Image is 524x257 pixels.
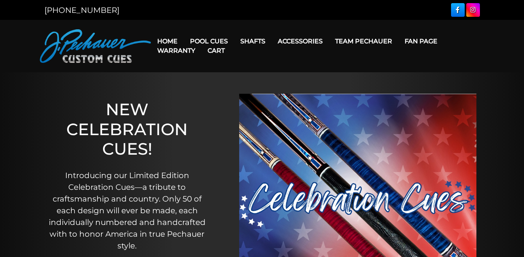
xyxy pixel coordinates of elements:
[151,31,184,51] a: Home
[184,31,234,51] a: Pool Cues
[43,170,211,252] p: Introducing our Limited Edition Celebration Cues—a tribute to craftsmanship and country. Only 50 ...
[40,29,151,63] img: Pechauer Custom Cues
[329,31,398,51] a: Team Pechauer
[43,100,211,159] h1: NEW CELEBRATION CUES!
[151,41,201,61] a: Warranty
[44,5,119,15] a: [PHONE_NUMBER]
[234,31,272,51] a: Shafts
[201,41,231,61] a: Cart
[398,31,444,51] a: Fan Page
[272,31,329,51] a: Accessories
